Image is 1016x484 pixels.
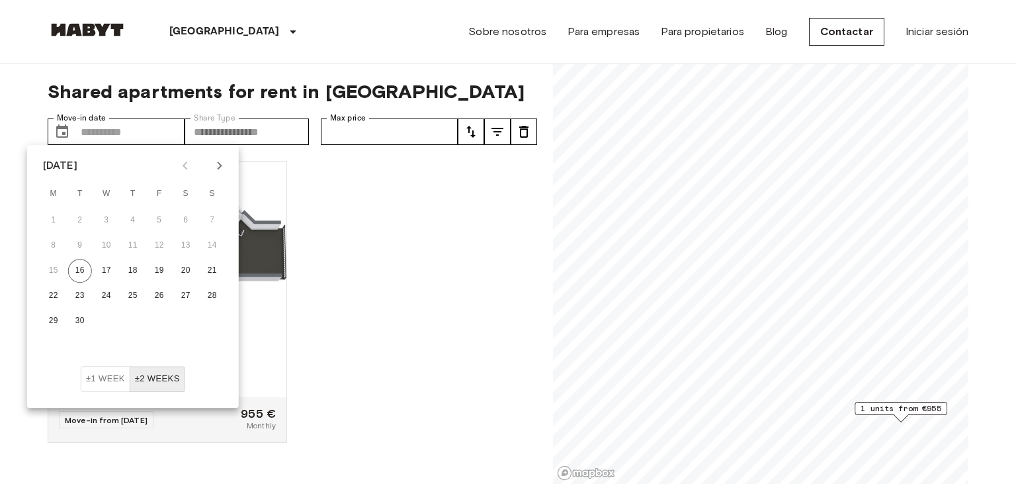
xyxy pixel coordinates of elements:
span: 1 units from €955 [861,403,941,414]
a: Para empresas [568,24,640,40]
a: Para propietarios [661,24,744,40]
button: 24 [95,284,118,308]
span: Move-in from [DATE] [65,415,148,425]
button: Next month [208,154,231,177]
label: Share Type [194,113,235,124]
p: [GEOGRAPHIC_DATA] [169,24,280,40]
button: 25 [121,284,145,308]
label: Max price [330,113,366,124]
button: 28 [200,284,224,308]
label: Move-in date [57,113,106,124]
a: Contactar [809,18,884,46]
div: Move In Flexibility [81,366,185,392]
span: Monday [42,181,65,207]
span: Wednesday [95,181,118,207]
button: 26 [148,284,171,308]
span: Saturday [174,181,198,207]
a: Blog [765,24,788,40]
button: 27 [174,284,198,308]
img: Habyt [48,23,127,36]
button: tune [458,119,484,145]
button: 29 [42,309,65,333]
button: tune [511,119,537,145]
span: Monthly [247,420,276,432]
a: Sobre nosotros [468,24,546,40]
button: 19 [148,259,171,283]
div: Map marker [855,402,947,422]
span: Shared apartments for rent in [GEOGRAPHIC_DATA] [48,80,537,103]
button: 21 [200,259,224,283]
button: 18 [121,259,145,283]
button: 17 [95,259,118,283]
a: Iniciar sesión [906,24,968,40]
span: Sunday [200,181,224,207]
button: 30 [68,309,92,333]
button: ±1 week [81,366,130,392]
span: Friday [148,181,171,207]
button: 23 [68,284,92,308]
button: tune [484,119,511,145]
button: 20 [174,259,198,283]
span: Thursday [121,181,145,207]
button: 16 [68,259,92,283]
span: 955 € [241,408,276,420]
button: ±2 weeks [130,366,185,392]
button: Choose date [49,119,75,145]
span: Tuesday [68,181,92,207]
button: 22 [42,284,65,308]
a: Mapbox logo [557,465,615,481]
div: [DATE] [43,158,77,173]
